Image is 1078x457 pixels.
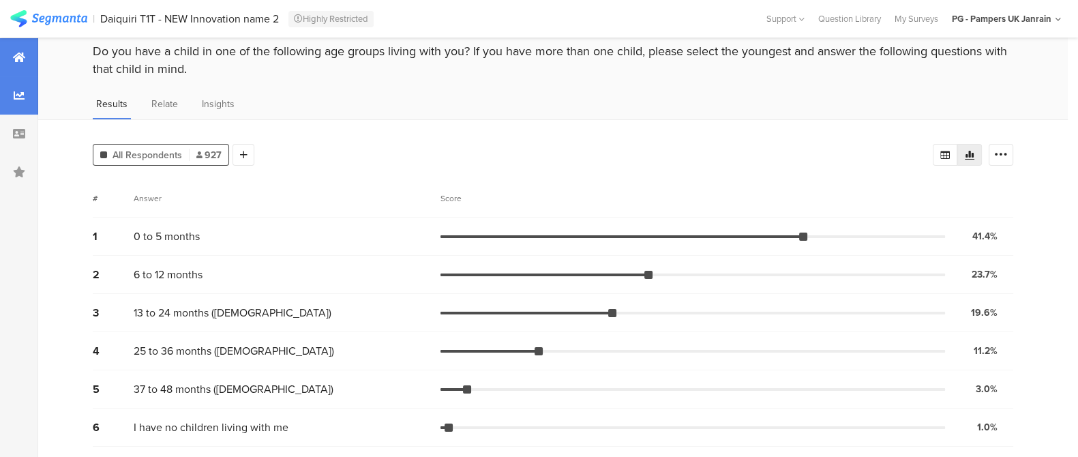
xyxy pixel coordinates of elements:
[134,267,203,282] span: 6 to 12 months
[93,192,134,205] div: #
[134,343,334,359] span: 25 to 36 months ([DEMOGRAPHIC_DATA])
[134,381,333,397] span: 37 to 48 months ([DEMOGRAPHIC_DATA])
[113,148,182,162] span: All Respondents
[977,420,998,434] div: 1.0%
[888,12,945,25] a: My Surveys
[202,97,235,111] span: Insights
[972,229,998,244] div: 41.4%
[952,12,1051,25] div: PG - Pampers UK Janrain
[288,11,374,27] div: Highly Restricted
[10,10,87,27] img: segmanta logo
[974,344,998,358] div: 11.2%
[440,192,469,205] div: Score
[96,97,128,111] span: Results
[151,97,178,111] span: Relate
[100,12,279,25] div: Daiquiri T1T - NEW Innovation name 2
[93,419,134,435] div: 6
[766,8,805,29] div: Support
[93,305,134,321] div: 3
[976,382,998,396] div: 3.0%
[134,192,162,205] div: Answer
[811,12,888,25] a: Question Library
[93,228,134,244] div: 1
[134,305,331,321] span: 13 to 24 months ([DEMOGRAPHIC_DATA])
[93,381,134,397] div: 5
[972,267,998,282] div: 23.7%
[971,306,998,320] div: 19.6%
[134,228,200,244] span: 0 to 5 months
[93,42,1013,78] div: Do you have a child in one of the following age groups living with you? If you have more than one...
[196,148,222,162] span: 927
[134,419,288,435] span: I have no children living with me
[93,343,134,359] div: 4
[93,11,95,27] div: |
[93,267,134,282] div: 2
